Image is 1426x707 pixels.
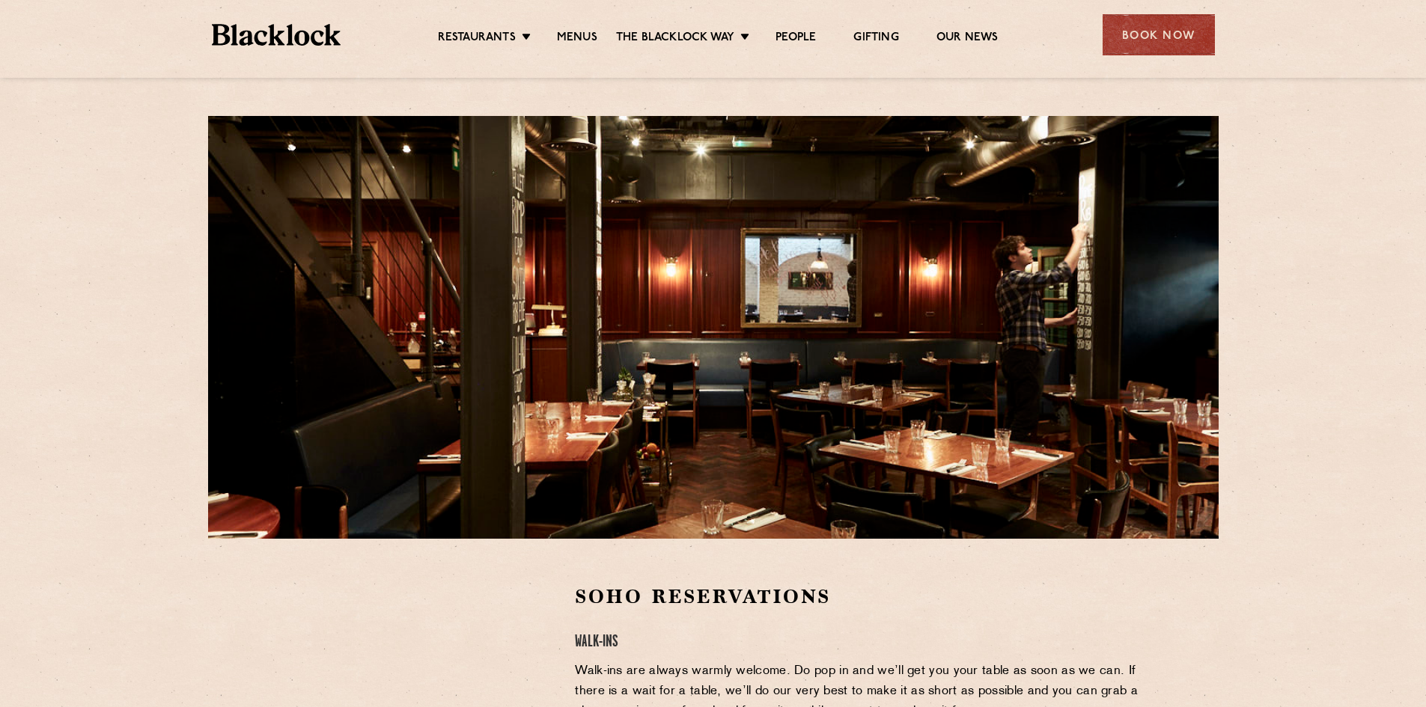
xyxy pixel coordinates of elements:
[575,584,1149,610] h2: Soho Reservations
[575,632,1149,652] h4: Walk-Ins
[853,31,898,47] a: Gifting
[616,31,734,47] a: The Blacklock Way
[1103,14,1215,55] div: Book Now
[212,24,341,46] img: BL_Textured_Logo-footer-cropped.svg
[557,31,597,47] a: Menus
[776,31,816,47] a: People
[438,31,516,47] a: Restaurants
[936,31,999,47] a: Our News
